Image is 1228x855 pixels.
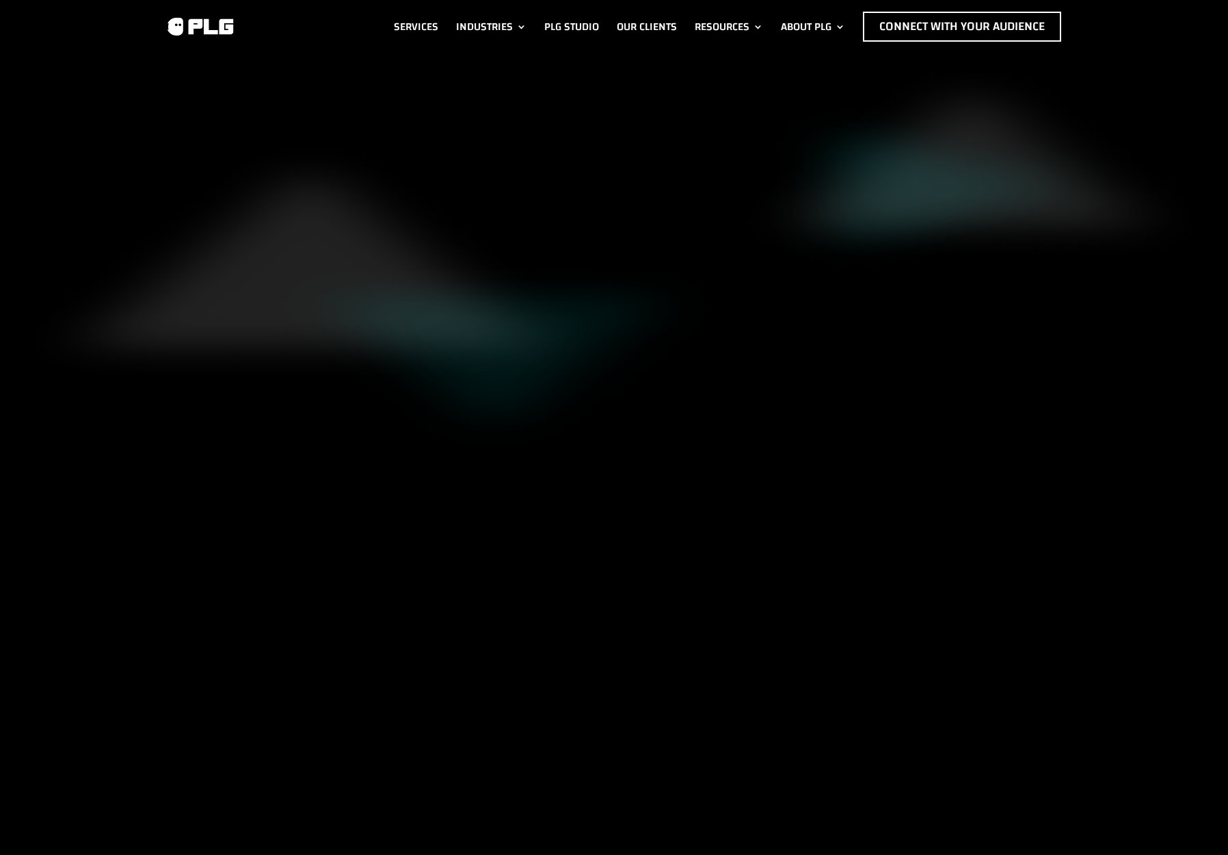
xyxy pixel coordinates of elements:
[544,12,599,42] a: PLG Studio
[617,12,677,42] a: Our Clients
[695,12,763,42] a: Resources
[863,12,1061,42] a: Connect with Your Audience
[394,12,438,42] a: Services
[456,12,526,42] a: Industries
[781,12,845,42] a: About PLG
